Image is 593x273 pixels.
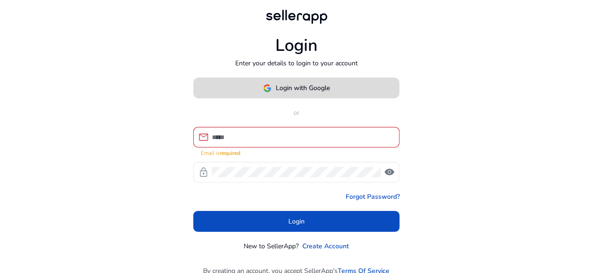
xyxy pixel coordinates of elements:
[303,241,349,251] a: Create Account
[275,35,318,56] h1: Login
[276,83,330,93] span: Login with Google
[288,217,305,226] span: Login
[201,147,392,157] mat-error: Email is
[384,167,395,178] span: visibility
[346,192,400,202] a: Forgot Password?
[220,149,240,157] strong: required
[193,108,400,118] p: or
[235,58,358,68] p: Enter your details to login to your account
[198,167,209,178] span: lock
[193,211,400,232] button: Login
[244,241,299,251] p: New to SellerApp?
[193,77,400,98] button: Login with Google
[198,132,209,143] span: mail
[263,84,272,92] img: google-logo.svg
